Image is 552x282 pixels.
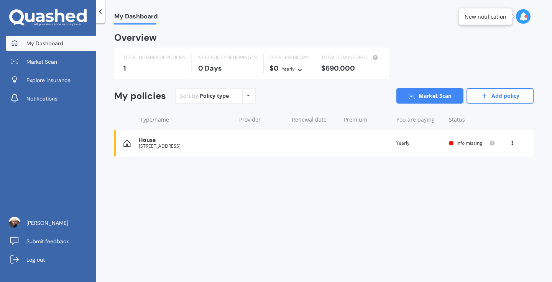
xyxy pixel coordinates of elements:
div: $690,000 [321,64,380,72]
img: House [123,139,131,147]
div: Yearly [282,65,295,73]
div: Provider [239,116,286,124]
div: 0 Days [198,64,257,72]
div: House [139,137,232,143]
div: TOTAL SUM INSURED [321,54,380,61]
span: My Dashboard [114,13,158,23]
div: My policies [114,91,166,102]
div: TOTAL PREMIUMS [269,54,309,61]
div: Renewal date [292,116,338,124]
a: Submit feedback [6,234,96,249]
div: NEXT POLICY RENEWING IN [198,54,257,61]
div: TOTAL NUMBER OF POLICIES [123,54,186,61]
a: Add policy [467,88,534,104]
a: Explore insurance [6,73,96,88]
div: New notification [465,13,506,20]
span: Market Scan [26,58,57,66]
div: 1 [123,64,186,72]
div: Premium [344,116,390,124]
span: Explore insurance [26,76,71,84]
div: Sort by: [180,92,229,100]
a: Log out [6,252,96,267]
div: You are paying [396,116,443,124]
span: My Dashboard [26,40,63,47]
div: Type/name [140,116,233,124]
span: Notifications [26,95,58,102]
div: [STREET_ADDRESS] [139,143,232,149]
span: [PERSON_NAME] [26,219,68,227]
a: Market Scan [396,88,463,104]
div: $0 [269,64,309,73]
span: Submit feedback [26,237,69,245]
div: Overview [114,34,157,41]
a: Market Scan [6,54,96,69]
a: Notifications [6,91,96,106]
div: Yearly [396,139,442,147]
img: ACg8ocLb-2nwuJrgRbUyCK0hnB0DYQwAA6Q6trXvofMRQiaRpfwYLOM=s96-c [9,217,20,228]
div: Policy type [200,92,229,100]
div: Status [449,116,495,124]
span: Info missing [457,140,482,146]
a: My Dashboard [6,36,96,51]
span: Log out [26,256,45,264]
a: [PERSON_NAME] [6,215,96,231]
